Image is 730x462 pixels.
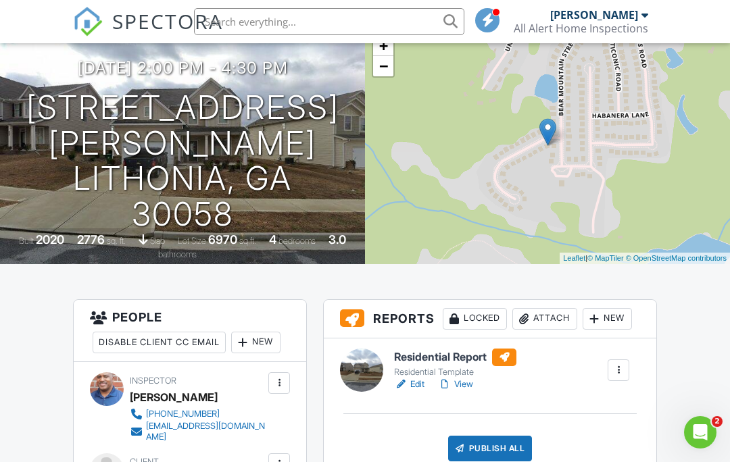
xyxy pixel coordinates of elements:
[514,22,648,35] div: All Alert Home Inspections
[73,7,103,36] img: The Best Home Inspection Software - Spectora
[158,249,197,259] span: bathrooms
[231,332,281,353] div: New
[74,300,306,362] h3: People
[130,387,218,407] div: [PERSON_NAME]
[178,236,206,246] span: Lot Size
[448,436,533,461] div: Publish All
[77,232,105,247] div: 2776
[130,376,176,386] span: Inspector
[438,378,473,391] a: View
[328,232,346,247] div: 3.0
[107,236,126,246] span: sq. ft.
[394,349,516,378] a: Residential Report Residential Template
[36,232,64,247] div: 2020
[394,349,516,366] h6: Residential Report
[93,332,226,353] div: Disable Client CC Email
[373,56,393,76] a: Zoom out
[130,407,265,421] a: [PHONE_NUMBER]
[278,236,316,246] span: bedrooms
[587,254,624,262] a: © MapTiler
[324,300,656,338] h3: Reports
[560,253,730,264] div: |
[512,308,577,330] div: Attach
[208,232,237,247] div: 6970
[684,416,716,448] iframe: Intercom live chat
[394,367,516,378] div: Residential Template
[146,409,220,419] div: [PHONE_NUMBER]
[239,236,256,246] span: sq.ft.
[73,18,223,47] a: SPECTORA
[626,254,727,262] a: © OpenStreetMap contributors
[550,8,638,22] div: [PERSON_NAME]
[443,308,507,330] div: Locked
[22,90,343,232] h1: [STREET_ADDRESS][PERSON_NAME] Lithonia, GA 30058
[112,7,223,35] span: SPECTORA
[373,36,393,56] a: Zoom in
[19,236,34,246] span: Built
[194,8,464,35] input: Search everything...
[146,421,265,442] div: [EMAIL_ADDRESS][DOMAIN_NAME]
[150,236,165,246] span: slab
[130,421,265,442] a: [EMAIL_ADDRESS][DOMAIN_NAME]
[563,254,585,262] a: Leaflet
[269,232,276,247] div: 4
[712,416,723,427] span: 2
[394,378,424,391] a: Edit
[78,59,288,77] h3: [DATE] 2:00 pm - 4:30 pm
[583,308,632,330] div: New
